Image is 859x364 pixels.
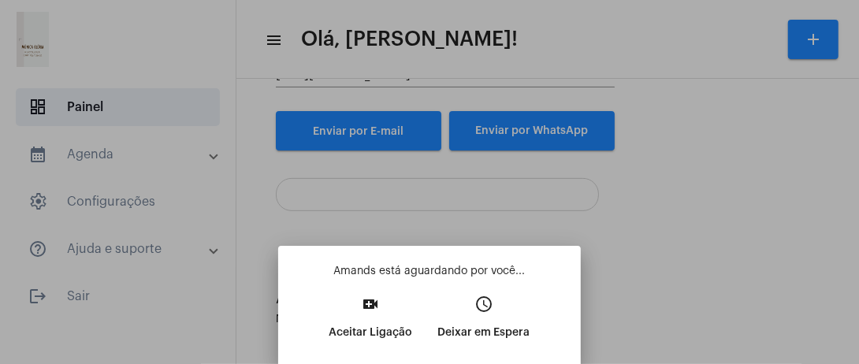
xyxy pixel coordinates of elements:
[317,290,426,358] button: Aceitar Ligação
[291,263,568,279] p: Amands está aguardando por você...
[329,318,413,347] p: Aceitar Ligação
[426,290,543,358] button: Deixar em Espera
[474,295,493,314] mat-icon: access_time
[362,295,381,314] mat-icon: video_call
[438,318,530,347] p: Deixar em Espera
